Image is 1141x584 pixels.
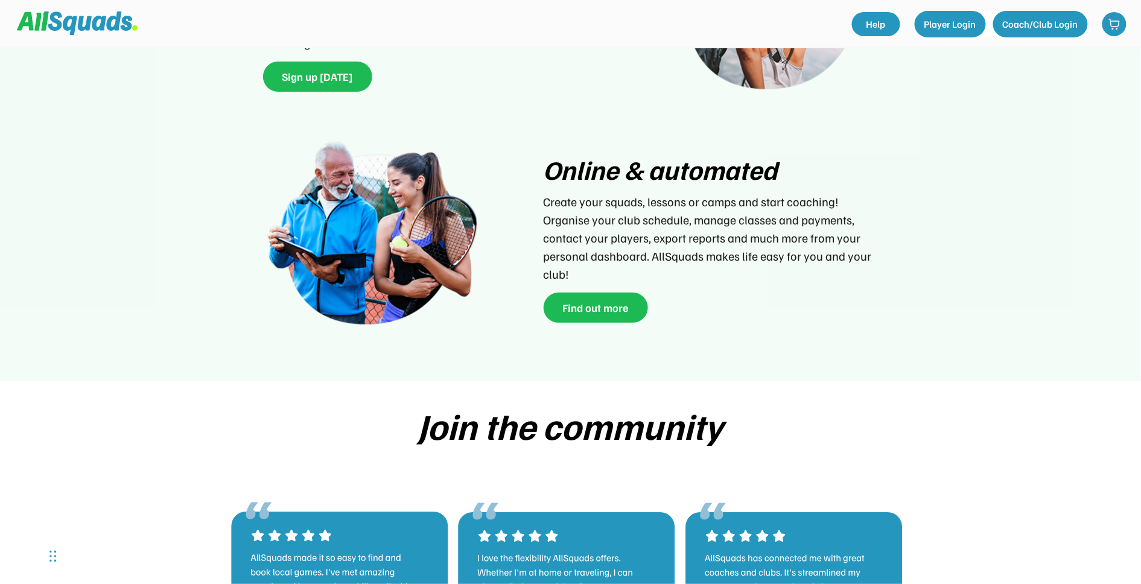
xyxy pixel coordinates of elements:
img: coach-club-2.png [266,134,477,345]
div: Online & automated [544,156,778,183]
a: Help [852,12,900,36]
img: shopping-cart-01%20%281%29.svg [1108,18,1120,30]
button: Find out more [544,293,648,323]
div: Join the community [245,405,897,445]
div: Create your squads, lessons or camps and start coaching! Organise your club schedule, manage clas... [544,192,876,283]
button: Coach/Club Login [993,11,1088,37]
img: Squad%20Logo.svg [17,11,138,34]
button: Sign up [DATE] [263,62,372,92]
button: Player Login [915,11,986,37]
